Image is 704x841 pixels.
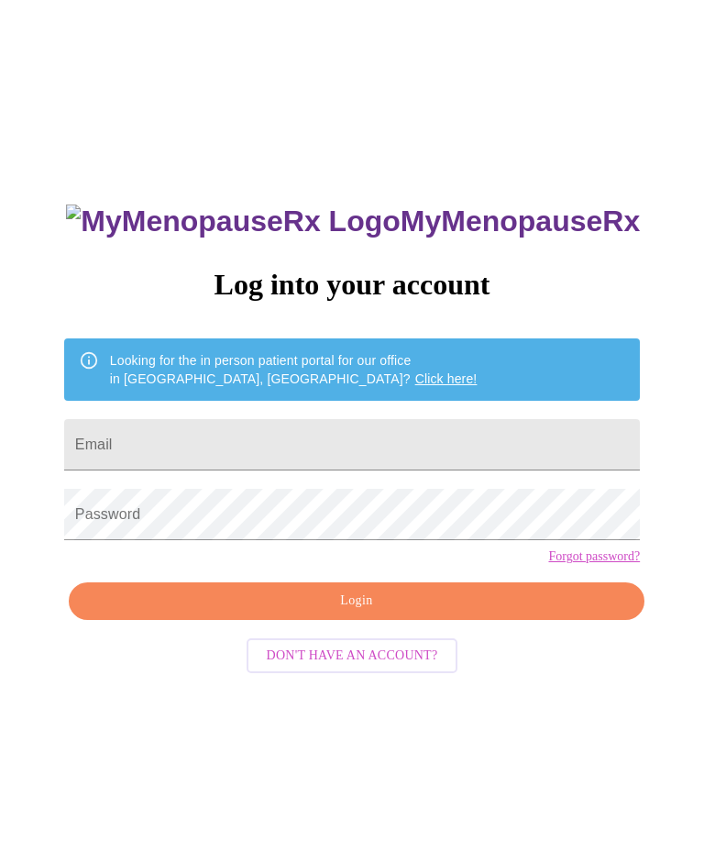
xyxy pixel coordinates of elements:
[66,205,400,238] img: MyMenopauseRx Logo
[415,371,478,386] a: Click here!
[548,549,640,564] a: Forgot password?
[90,590,623,613] span: Login
[247,638,458,674] button: Don't have an account?
[64,268,640,302] h3: Log into your account
[110,344,478,395] div: Looking for the in person patient portal for our office in [GEOGRAPHIC_DATA], [GEOGRAPHIC_DATA]?
[69,582,644,620] button: Login
[267,645,438,668] span: Don't have an account?
[242,647,463,662] a: Don't have an account?
[66,205,640,238] h3: MyMenopauseRx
